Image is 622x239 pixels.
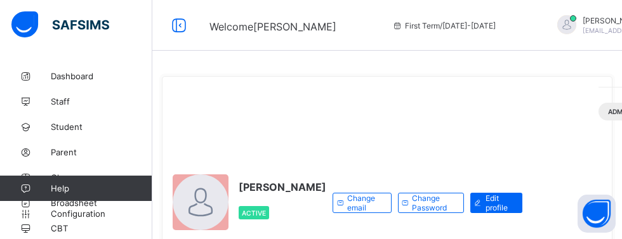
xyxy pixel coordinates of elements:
[51,183,152,193] span: Help
[51,209,152,219] span: Configuration
[51,71,152,81] span: Dashboard
[51,147,152,157] span: Parent
[347,193,381,212] span: Change email
[51,96,152,107] span: Staff
[392,21,496,30] span: session/term information
[239,181,326,193] span: [PERSON_NAME]
[51,223,152,233] span: CBT
[412,193,454,212] span: Change Password
[209,20,336,33] span: Welcome [PERSON_NAME]
[51,172,152,183] span: Classes
[578,195,616,233] button: Open asap
[51,122,152,132] span: Student
[486,193,513,212] span: Edit profile
[242,209,266,217] span: Active
[11,11,109,38] img: safsims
